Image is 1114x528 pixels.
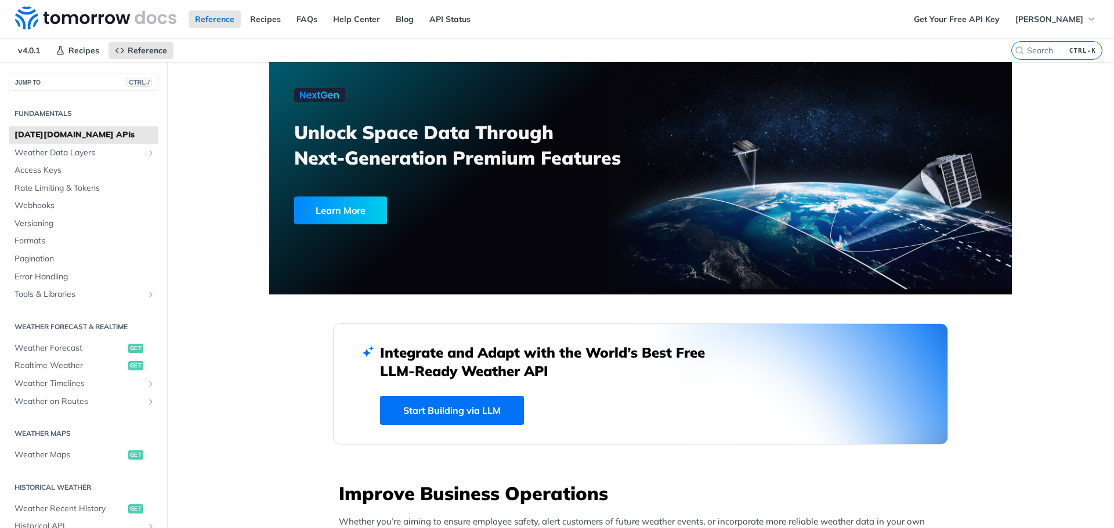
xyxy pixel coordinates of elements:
button: Show subpages for Tools & Libraries [146,290,155,299]
a: [DATE][DOMAIN_NAME] APIs [9,126,158,144]
h3: Unlock Space Data Through Next-Generation Premium Features [294,119,653,170]
span: Weather Recent History [15,503,125,515]
span: Webhooks [15,200,155,212]
span: Weather Forecast [15,343,125,354]
button: Show subpages for Weather on Routes [146,397,155,406]
svg: Search [1015,46,1024,55]
span: Formats [15,235,155,247]
a: Error Handling [9,268,158,286]
div: Learn More [294,196,387,224]
a: Realtime Weatherget [9,357,158,374]
span: CTRL-/ [126,78,152,87]
span: Rate Limiting & Tokens [15,183,155,194]
span: Error Handling [15,271,155,283]
a: Blog [389,10,420,28]
a: Pagination [9,250,158,268]
a: Reference [189,10,241,28]
h2: Weather Maps [9,428,158,439]
h2: Integrate and Adapt with the World’s Best Free LLM-Ready Weather API [380,343,722,380]
h2: Weather Forecast & realtime [9,322,158,332]
img: Tomorrow.io Weather API Docs [15,6,176,30]
span: Tools & Libraries [15,289,143,300]
a: Get Your Free API Key [907,10,1006,28]
span: [DATE][DOMAIN_NAME] APIs [15,129,155,141]
a: Recipes [244,10,287,28]
span: Weather Maps [15,449,125,461]
a: Weather on RoutesShow subpages for Weather on Routes [9,393,158,410]
img: NextGen [294,88,345,102]
a: Rate Limiting & Tokens [9,180,158,197]
a: Recipes [49,42,106,59]
button: Show subpages for Weather Timelines [146,379,155,388]
a: Formats [9,232,158,250]
a: Weather Recent Historyget [9,500,158,518]
span: get [128,450,143,460]
a: Learn More [294,196,581,224]
a: Weather TimelinesShow subpages for Weather Timelines [9,375,158,392]
button: Show subpages for Weather Data Layers [146,148,155,158]
h2: Historical Weather [9,482,158,493]
span: Realtime Weather [15,360,125,372]
button: JUMP TOCTRL-/ [9,74,158,91]
h3: Improve Business Operations [339,480,948,506]
a: Weather Mapsget [9,446,158,464]
span: Weather Data Layers [15,147,143,159]
span: v4.0.1 [12,42,46,59]
button: [PERSON_NAME] [1009,10,1102,28]
a: Versioning [9,215,158,232]
span: [PERSON_NAME] [1015,14,1083,24]
span: Recipes [68,45,99,56]
a: Access Keys [9,162,158,179]
span: get [128,344,143,353]
span: get [128,361,143,370]
span: Reference [128,45,167,56]
span: get [128,504,143,514]
span: Access Keys [15,165,155,176]
a: Reference [108,42,173,59]
span: Weather Timelines [15,378,143,389]
a: Start Building via LLM [380,396,524,425]
a: API Status [423,10,477,28]
h2: Fundamentals [9,108,158,119]
a: Tools & LibrariesShow subpages for Tools & Libraries [9,286,158,303]
span: Weather on Routes [15,396,143,407]
a: Help Center [327,10,386,28]
a: Weather Data LayersShow subpages for Weather Data Layers [9,144,158,162]
a: Weather Forecastget [9,340,158,357]
span: Pagination [15,253,155,265]
span: Versioning [15,218,155,230]
kbd: CTRL-K [1066,45,1099,56]
a: FAQs [290,10,324,28]
a: Webhooks [9,197,158,214]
